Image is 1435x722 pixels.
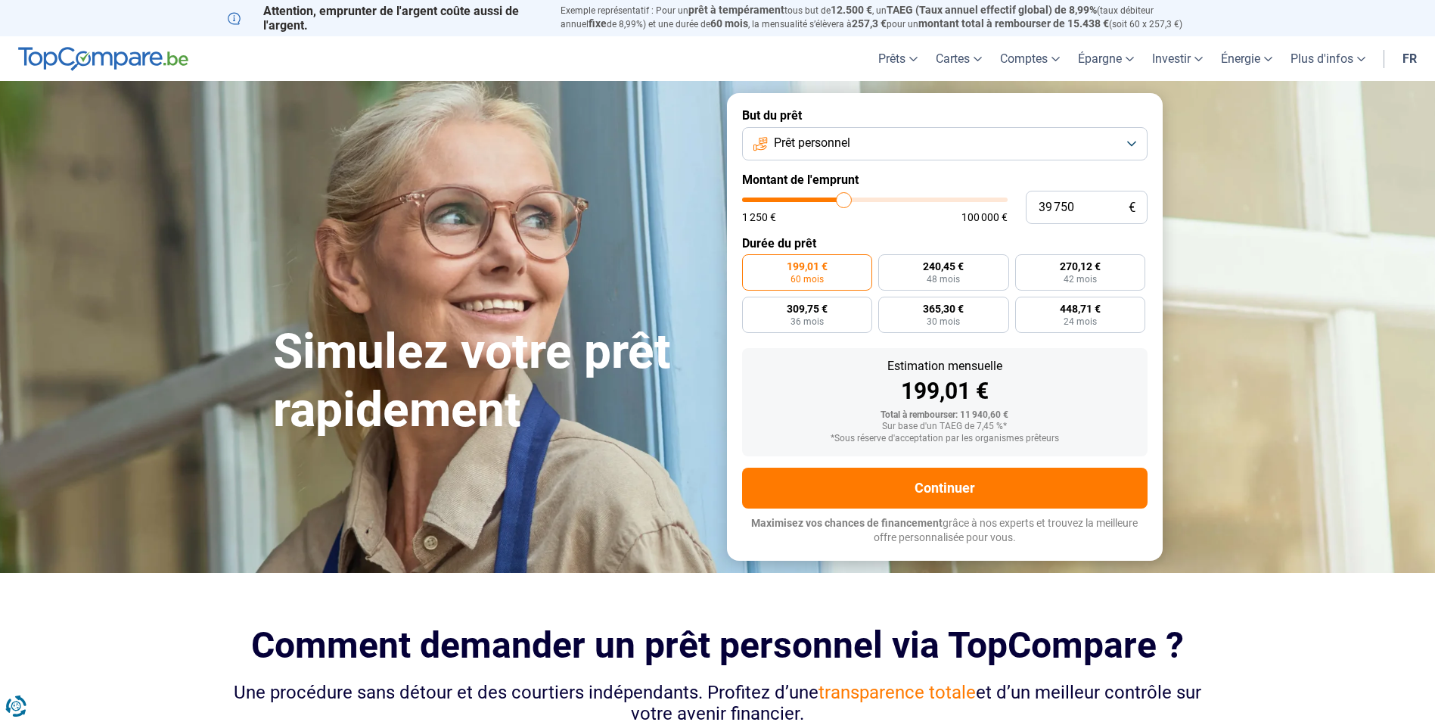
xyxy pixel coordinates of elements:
div: 199,01 € [754,380,1135,403]
span: 48 mois [927,275,960,284]
span: 448,71 € [1060,303,1101,314]
span: Prêt personnel [774,135,850,151]
span: 12.500 € [831,4,872,16]
div: Estimation mensuelle [754,360,1135,372]
span: 60 mois [790,275,824,284]
span: 36 mois [790,317,824,326]
span: 257,3 € [852,17,887,30]
a: Plus d'infos [1281,36,1374,81]
h2: Comment demander un prêt personnel via TopCompare ? [228,624,1208,666]
p: grâce à nos experts et trouvez la meilleure offre personnalisée pour vous. [742,516,1148,546]
span: 30 mois [927,317,960,326]
span: 270,12 € [1060,261,1101,272]
span: 1 250 € [742,212,776,223]
a: Investir [1143,36,1212,81]
span: transparence totale [818,682,976,703]
label: But du prêt [742,108,1148,123]
span: montant total à rembourser de 15.438 € [918,17,1109,30]
span: 100 000 € [961,212,1008,223]
div: *Sous réserve d'acceptation par les organismes prêteurs [754,434,1135,444]
span: 60 mois [710,17,748,30]
span: prêt à tempérament [688,4,784,16]
label: Montant de l'emprunt [742,173,1148,187]
button: Prêt personnel [742,127,1148,160]
a: Comptes [991,36,1069,81]
a: Cartes [927,36,991,81]
a: Prêts [869,36,927,81]
div: Sur base d'un TAEG de 7,45 %* [754,422,1135,432]
button: Continuer [742,468,1148,509]
p: Attention, emprunter de l'argent coûte aussi de l'argent. [228,4,542,33]
span: 365,30 € [923,303,964,314]
span: 240,45 € [923,261,964,272]
p: Exemple représentatif : Pour un tous but de , un (taux débiteur annuel de 8,99%) et une durée de ... [561,4,1208,31]
a: fr [1393,36,1426,81]
span: 309,75 € [787,303,828,314]
a: Énergie [1212,36,1281,81]
label: Durée du prêt [742,236,1148,251]
span: fixe [589,17,607,30]
span: 24 mois [1064,317,1097,326]
h1: Simulez votre prêt rapidement [273,323,709,440]
a: Épargne [1069,36,1143,81]
span: TAEG (Taux annuel effectif global) de 8,99% [887,4,1097,16]
img: TopCompare [18,47,188,71]
span: Maximisez vos chances de financement [751,517,943,529]
span: 199,01 € [787,261,828,272]
span: 42 mois [1064,275,1097,284]
div: Total à rembourser: 11 940,60 € [754,410,1135,421]
span: € [1129,201,1135,214]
